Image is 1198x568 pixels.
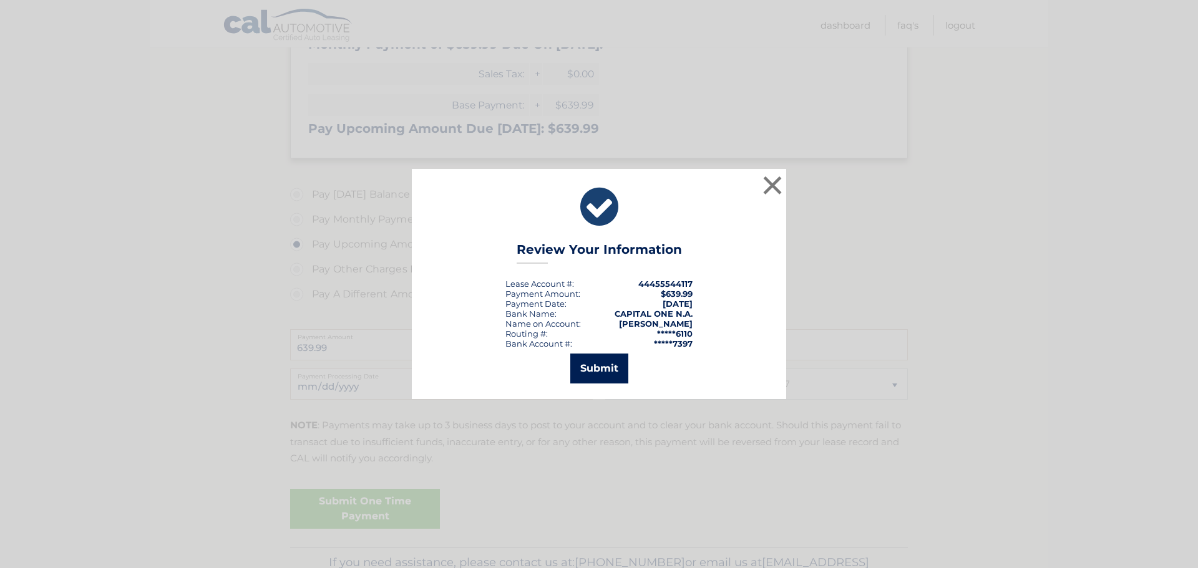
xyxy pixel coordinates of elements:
[661,289,693,299] span: $639.99
[505,339,572,349] div: Bank Account #:
[505,309,557,319] div: Bank Name:
[517,242,682,264] h3: Review Your Information
[505,319,581,329] div: Name on Account:
[570,354,628,383] button: Submit
[663,299,693,309] span: [DATE]
[505,299,565,309] span: Payment Date
[505,299,567,309] div: :
[638,279,693,289] strong: 44455544117
[505,279,574,289] div: Lease Account #:
[619,319,693,329] strong: [PERSON_NAME]
[505,289,580,299] div: Payment Amount:
[505,329,548,339] div: Routing #:
[760,173,785,198] button: ×
[615,309,693,319] strong: CAPITAL ONE N.A.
